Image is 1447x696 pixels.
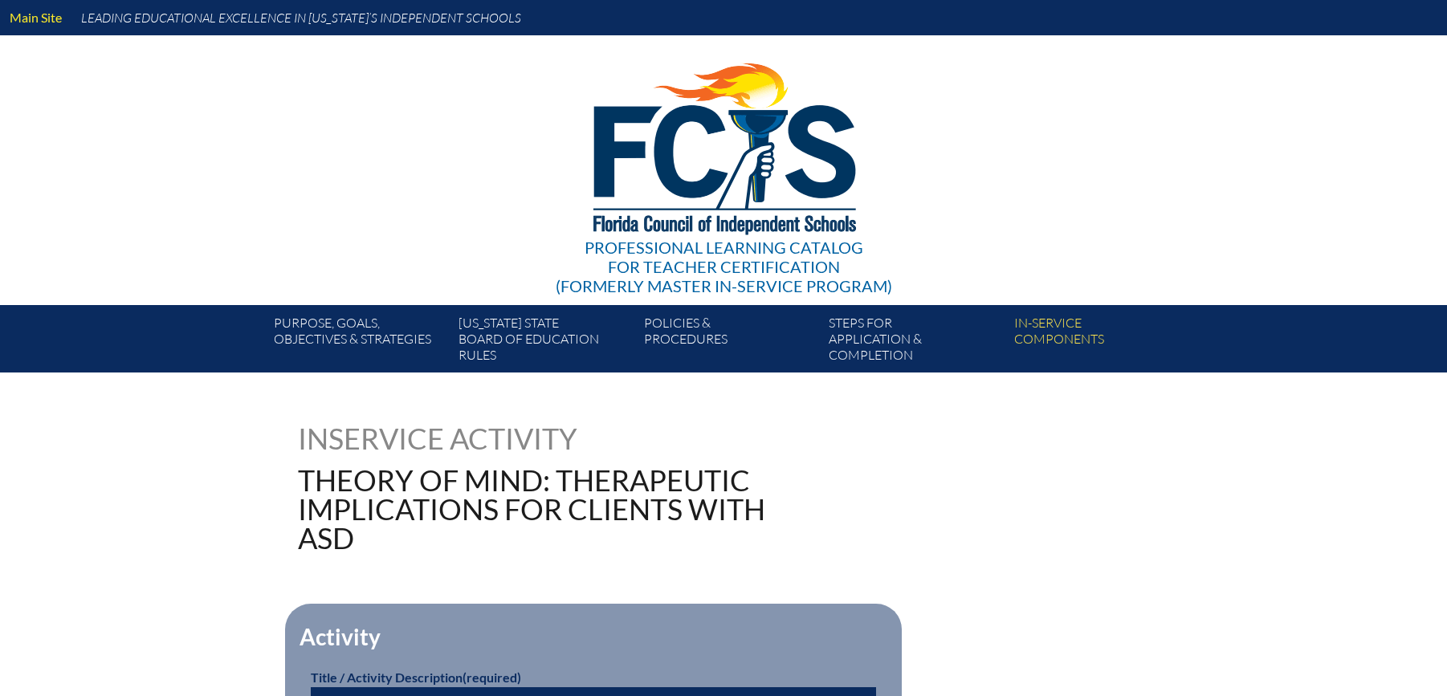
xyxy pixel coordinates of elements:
a: Professional Learning Catalog for Teacher Certification(formerly Master In-service Program) [549,32,899,299]
a: Main Site [3,6,68,28]
legend: Activity [298,623,382,650]
a: [US_STATE] StateBoard of Education rules [452,311,637,372]
h1: Theory of Mind: Therapeutic Implications for Clients with ASD [298,466,825,552]
a: Steps forapplication & completion [822,311,1007,372]
a: Purpose, goals,objectives & strategies [267,311,452,372]
span: for Teacher Certification [608,257,840,276]
div: Professional Learning Catalog (formerly Master In-service Program) [556,238,892,295]
span: (required) [463,670,521,685]
a: Policies &Procedures [638,311,822,372]
img: FCISlogo221.eps [558,35,890,254]
label: Title / Activity Description [311,670,521,685]
a: In-servicecomponents [1008,311,1192,372]
h1: Inservice Activity [298,424,622,453]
